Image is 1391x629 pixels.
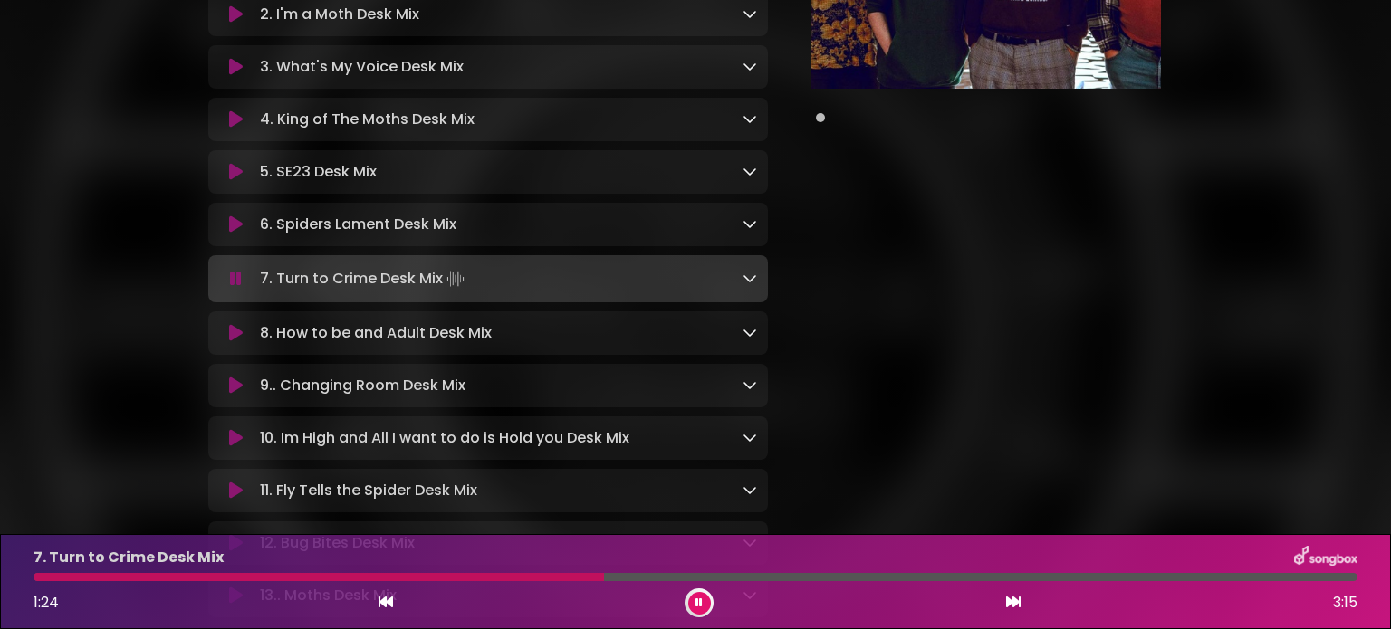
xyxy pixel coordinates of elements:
[1294,546,1357,569] img: songbox-logo-white.png
[260,532,415,554] p: 12. Bug Bites Desk Mix
[260,109,475,130] p: 4. King of The Moths Desk Mix
[34,547,224,568] p: 7. Turn to Crime Desk Mix
[260,56,464,78] p: 3. What's My Voice Desk Mix
[260,375,465,396] p: 9.. Changing Room Desk Mix
[443,266,468,291] img: waveform4.gif
[260,161,377,183] p: 5. SE23 Desk Mix
[260,322,492,344] p: 8. How to be and Adult Desk Mix
[260,427,629,449] p: 10. Im High and All I want to do is Hold you Desk Mix
[260,214,456,235] p: 6. Spiders Lament Desk Mix
[260,480,477,501] p: 11. Fly Tells the Spider Desk Mix
[260,4,419,25] p: 2. I'm a Moth Desk Mix
[34,592,59,613] span: 1:24
[260,266,468,291] p: 7. Turn to Crime Desk Mix
[1333,592,1357,614] span: 3:15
